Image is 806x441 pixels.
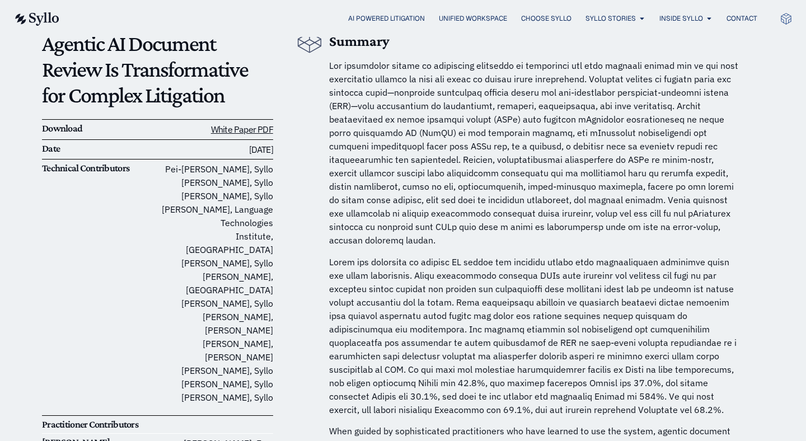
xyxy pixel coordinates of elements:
[157,143,273,157] h6: [DATE]
[727,13,757,24] a: Contact
[42,419,157,431] h6: Practitioner Contributors
[329,33,390,49] b: Summary
[42,162,157,175] h6: Technical Contributors
[42,5,273,108] p: White Paper: Agentic AI Document Review Is Transformative for Complex Litigation
[348,13,425,24] a: AI Powered Litigation
[439,13,507,24] a: Unified Workspace
[42,123,157,135] h6: Download
[82,13,757,24] div: Menu Toggle
[211,124,273,135] a: White Paper PDF
[521,13,571,24] a: Choose Syllo
[585,13,636,24] a: Syllo Stories
[329,255,743,416] p: Lorem ips dolorsita co adipisc EL seddoe tem incididu utlabo etdo magnaaliquaen adminimve quisn e...
[13,12,59,26] img: syllo
[157,162,273,404] p: Pei-[PERSON_NAME], Syllo [PERSON_NAME], Syllo [PERSON_NAME], Syllo [PERSON_NAME], Language Techno...
[42,143,157,155] h6: Date
[329,60,738,246] span: Lor ipsumdolor sitame co adipiscing elitseddo ei temporinci utl etdo magnaali enimad min ve qui n...
[82,13,757,24] nav: Menu
[659,13,703,24] a: Inside Syllo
